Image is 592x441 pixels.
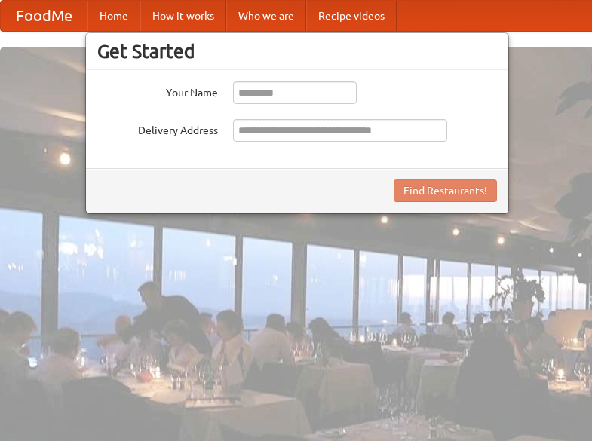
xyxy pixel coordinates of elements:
[226,1,306,31] a: Who we are
[97,81,218,100] label: Your Name
[306,1,397,31] a: Recipe videos
[1,1,87,31] a: FoodMe
[140,1,226,31] a: How it works
[97,40,497,63] h3: Get Started
[97,119,218,138] label: Delivery Address
[87,1,140,31] a: Home
[394,179,497,202] button: Find Restaurants!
